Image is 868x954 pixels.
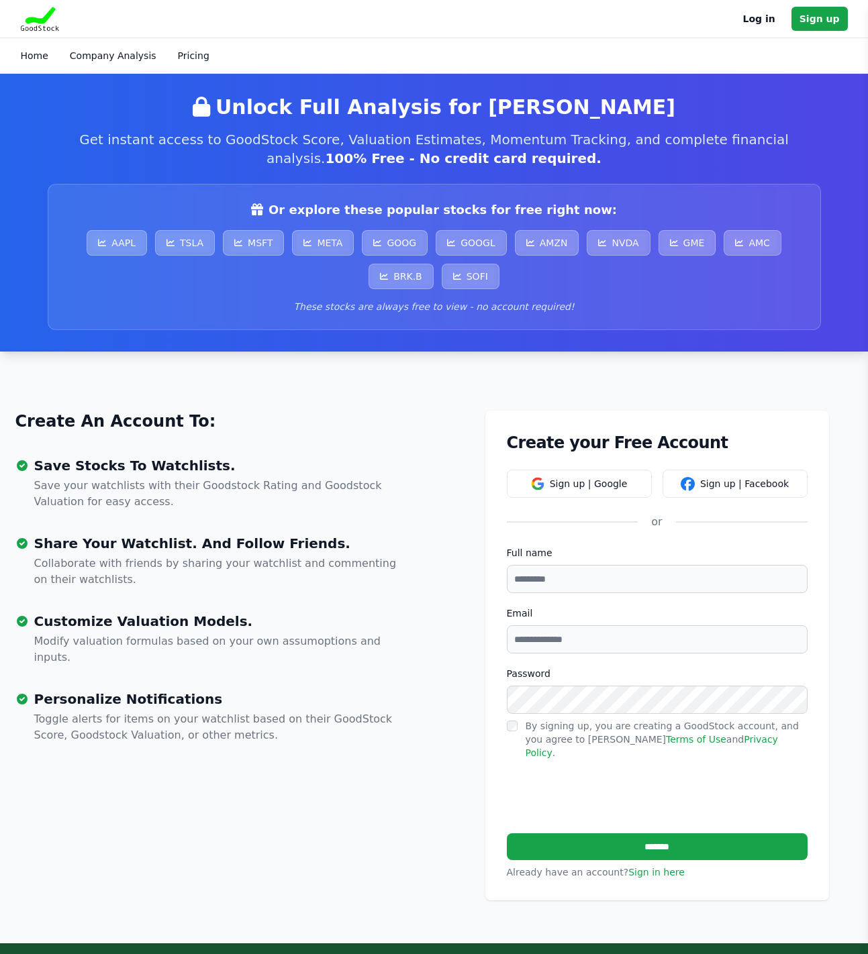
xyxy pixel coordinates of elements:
[666,734,726,745] a: Terms of Use
[663,470,808,498] button: Sign up | Facebook
[638,514,675,530] div: or
[34,633,407,666] p: Modify valuation formulas based on your own assumoptions and inputs.
[269,201,617,219] span: Or explore these popular stocks for free right now:
[507,865,808,879] p: Already have an account?
[507,470,652,498] button: Sign up | Google
[507,546,808,560] label: Full name
[155,230,215,256] a: TSLA
[587,230,650,256] a: NVDA
[743,11,775,27] a: Log in
[21,7,60,31] img: Goodstock Logo
[34,537,407,550] h3: Share Your Watchlist. And Follow Friends.
[507,606,808,620] label: Email
[724,230,781,256] a: AMC
[791,7,848,31] a: Sign up
[325,150,601,166] span: 100% Free - No credit card required.
[178,50,209,61] a: Pricing
[48,130,821,168] p: Get instant access to GoodStock Score, Valuation Estimates, Momentum Tracking, and complete finan...
[659,230,716,256] a: GME
[64,300,804,313] p: These stocks are always free to view - no account required!
[628,867,685,878] a: Sign in here
[442,264,499,289] a: SOFI
[436,230,507,256] a: GOOGL
[507,773,711,825] iframe: reCAPTCHA
[48,95,821,119] h2: Unlock Full Analysis for [PERSON_NAME]
[15,411,216,432] a: Create An Account To:
[223,230,284,256] a: MSFT
[292,230,354,256] a: META
[34,692,407,706] h3: Personalize Notifications
[369,264,434,289] a: BRK.B
[34,555,407,588] p: Collaborate with friends by sharing your watchlist and commenting on their watchlists.
[515,230,579,256] a: AMZN
[34,711,407,743] p: Toggle alerts for items on your watchlist based on their GoodStock Score, Goodstock Valuation, or...
[526,721,799,758] label: By signing up, you are creating a GoodStock account, and you agree to [PERSON_NAME] and .
[34,459,407,472] h3: Save Stocks To Watchlists.
[70,50,156,61] a: Company Analysis
[34,478,407,510] p: Save your watchlists with their Goodstock Rating and Goodstock Valuation for easy access.
[34,615,407,628] h3: Customize Valuation Models.
[507,667,808,680] label: Password
[507,432,808,454] h1: Create your Free Account
[362,230,428,256] a: GOOG
[87,230,147,256] a: AAPL
[21,50,48,61] a: Home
